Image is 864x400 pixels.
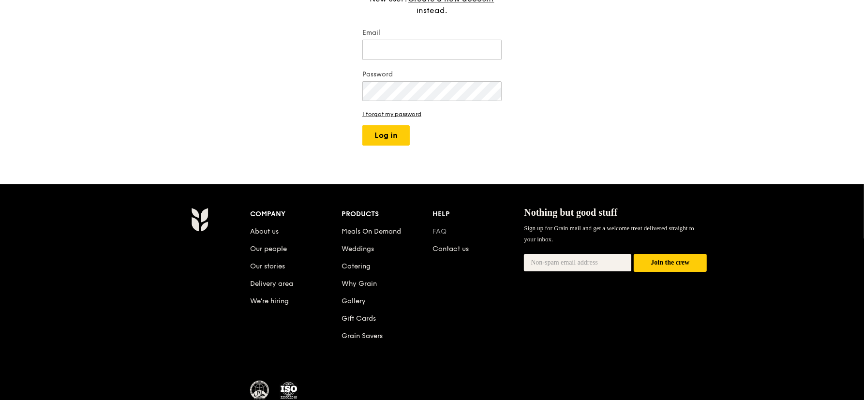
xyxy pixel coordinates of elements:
button: Join the crew [634,254,707,272]
div: Help [433,207,524,221]
button: Log in [362,125,410,146]
a: FAQ [433,227,447,236]
a: About us [250,227,279,236]
a: Grain Savers [342,332,383,340]
img: ISO Certified [279,381,298,400]
a: Our stories [250,262,285,270]
img: Grain [191,207,208,232]
a: Meals On Demand [342,227,401,236]
a: Gallery [342,297,366,305]
a: I forgot my password [362,111,502,118]
label: Email [362,28,502,38]
span: Sign up for Grain mail and get a welcome treat delivered straight to your inbox. [524,224,694,242]
a: Catering [342,262,371,270]
a: Gift Cards [342,314,376,323]
a: Our people [250,245,287,253]
a: Why Grain [342,280,377,288]
a: Weddings [342,245,374,253]
span: instead. [417,6,447,15]
input: Non-spam email address [524,254,631,271]
label: Password [362,70,502,79]
div: Products [342,207,433,221]
a: Contact us [433,245,469,253]
div: Company [250,207,342,221]
a: We’re hiring [250,297,289,305]
span: Nothing but good stuff [524,207,617,218]
a: Delivery area [250,280,293,288]
img: MUIS Halal Certified [250,381,269,400]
